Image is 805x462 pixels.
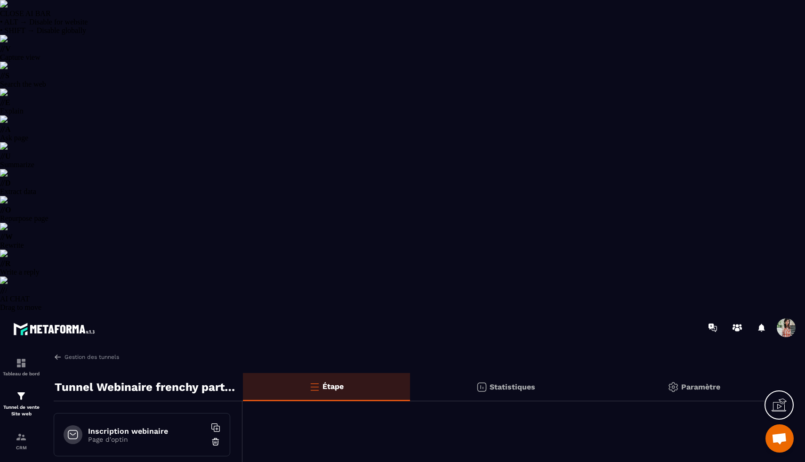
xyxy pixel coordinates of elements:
[16,431,27,443] img: formation
[309,381,320,392] img: bars-o.4a397970.svg
[2,371,40,376] p: Tableau de bord
[2,383,40,424] a: formationformationTunnel de vente Site web
[88,436,206,443] p: Page d'optin
[13,320,98,338] img: logo
[2,404,40,417] p: Tunnel de vente Site web
[765,424,794,453] div: Ouvrir le chat
[54,353,119,361] a: Gestion des tunnels
[322,382,344,391] p: Étape
[681,382,720,391] p: Paramètre
[16,390,27,402] img: formation
[55,378,236,397] p: Tunnel Webinaire frenchy partners
[16,357,27,369] img: formation
[2,350,40,383] a: formationformationTableau de bord
[2,424,40,457] a: formationformationCRM
[54,353,62,361] img: arrow
[2,445,40,450] p: CRM
[88,427,206,436] h6: Inscription webinaire
[490,382,535,391] p: Statistiques
[668,381,679,393] img: setting-gr.5f69749f.svg
[476,381,487,393] img: stats.20deebd0.svg
[211,437,220,446] img: trash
